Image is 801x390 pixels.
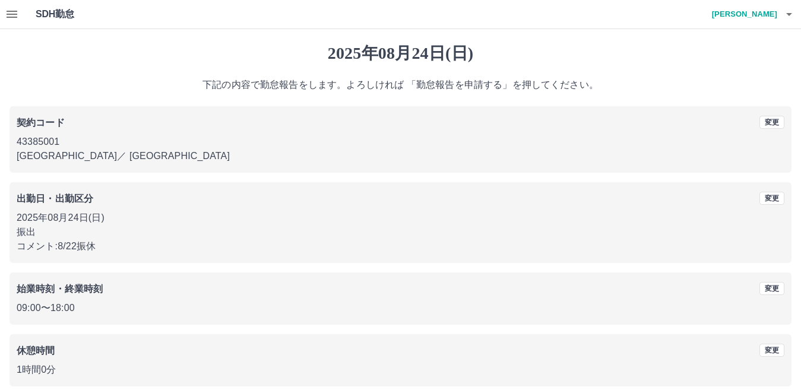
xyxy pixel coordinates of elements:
p: 下記の内容で勤怠報告をします。よろしければ 「勤怠報告を申請する」を押してください。 [10,78,791,92]
button: 変更 [759,282,784,295]
b: 出勤日・出勤区分 [17,194,93,204]
p: 振出 [17,225,784,239]
p: 09:00 〜 18:00 [17,301,784,315]
b: 契約コード [17,118,65,128]
p: 1時間0分 [17,363,784,377]
b: 休憩時間 [17,345,55,356]
p: [GEOGRAPHIC_DATA] ／ [GEOGRAPHIC_DATA] [17,149,784,163]
p: 2025年08月24日(日) [17,211,784,225]
h1: 2025年08月24日(日) [10,43,791,64]
button: 変更 [759,344,784,357]
button: 変更 [759,116,784,129]
b: 始業時刻・終業時刻 [17,284,103,294]
button: 変更 [759,192,784,205]
p: 43385001 [17,135,784,149]
p: コメント: 8/22振休 [17,239,784,253]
